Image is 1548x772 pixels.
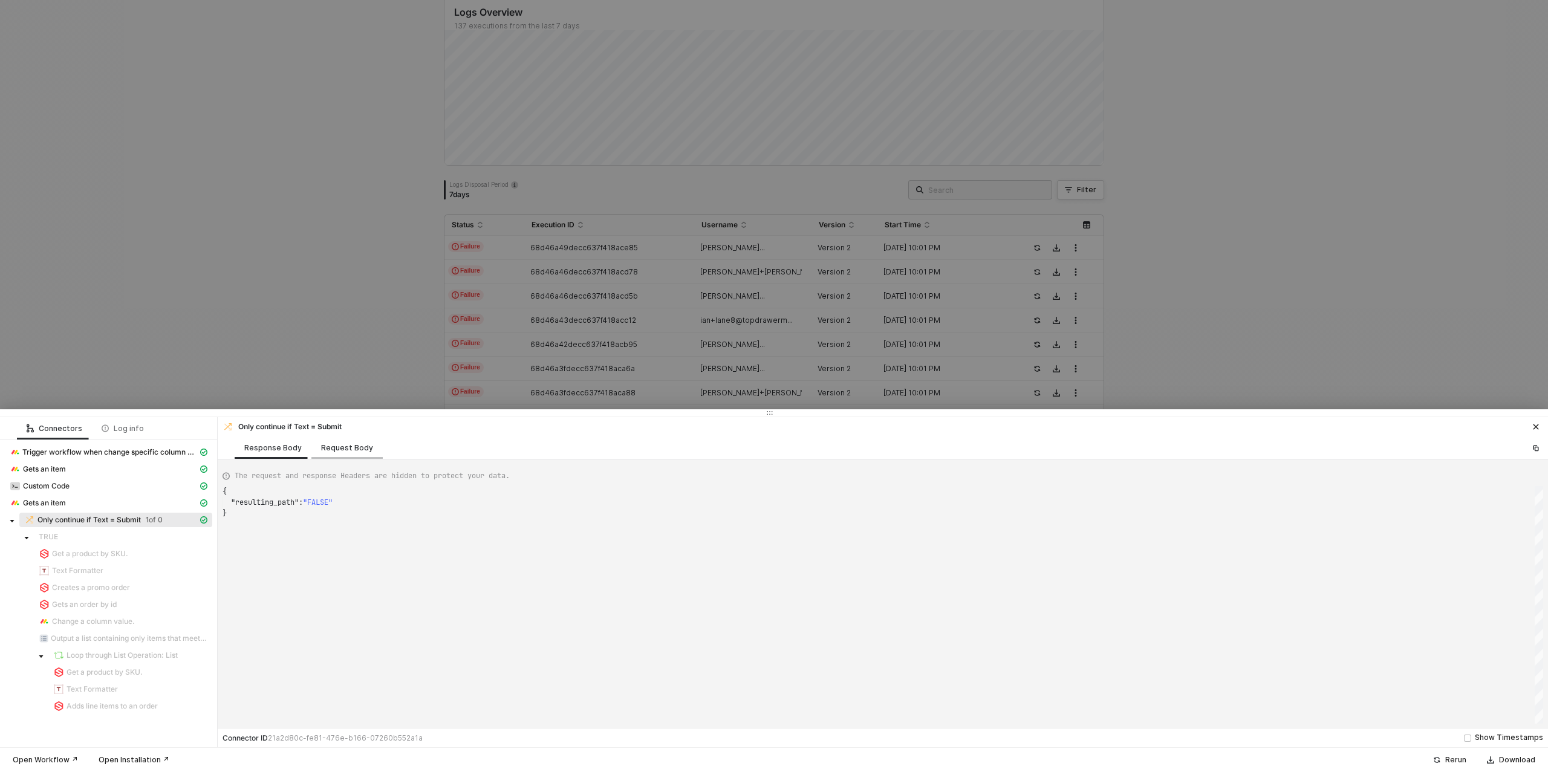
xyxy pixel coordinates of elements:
[34,530,212,544] span: TRUE
[223,733,423,743] div: Connector ID
[39,549,49,559] img: integration-icon
[48,699,212,713] span: Adds line items to an order
[10,447,20,457] img: integration-icon
[25,515,34,525] img: integration-icon
[27,424,82,433] div: Connectors
[48,648,212,663] span: Loop through List Operation: List
[1532,423,1540,430] span: icon-close
[10,464,20,474] img: integration-icon
[5,462,212,476] span: Gets an item
[54,701,63,711] img: integration-icon
[99,755,169,765] div: Open Installation ↗
[200,482,207,490] span: icon-cards
[52,617,135,626] span: Change a column value.
[91,753,177,767] button: Open Installation ↗
[34,597,212,612] span: Gets an order by id
[10,481,20,491] img: integration-icon
[52,566,103,576] span: Text Formatter
[52,583,130,592] span: Creates a promo order
[34,631,212,646] span: Output a list containing only items that meet criteria
[37,515,141,525] span: Only continue if Text = Submit
[1475,732,1543,744] div: Show Timestamps
[34,547,212,561] span: Get a product by SKU.
[102,424,144,433] div: Log info
[34,563,212,578] span: Text Formatter
[39,634,48,643] img: integration-icon
[67,684,118,694] span: Text Formatter
[5,445,212,459] span: Trigger workflow when change specific column value
[766,409,773,417] span: icon-drag-indicator
[146,515,163,525] span: 1 of 0
[51,634,207,643] span: Output a list containing only items that meet criteria
[38,654,44,660] span: caret-down
[1445,755,1466,765] div: Rerun
[39,617,49,626] img: integration-icon
[39,583,49,592] img: integration-icon
[48,665,212,680] span: Get a product by SKU.
[22,447,198,457] span: Trigger workflow when change specific column value
[34,614,212,629] span: Change a column value.
[223,508,227,518] span: }
[223,421,342,432] div: Only continue if Text = Submit
[23,481,70,491] span: Custom Code
[54,667,63,677] img: integration-icon
[223,422,233,432] img: integration-icon
[27,425,34,432] span: icon-logic
[1532,444,1540,452] span: icon-copy-paste
[13,755,78,765] div: Open Workflow ↗
[1425,753,1474,767] button: Rerun
[23,464,66,474] span: Gets an item
[299,498,303,507] span: :
[321,443,373,453] div: Request Body
[235,470,510,481] span: The request and response Headers are hidden to protect your data.
[5,753,86,767] button: Open Workflow ↗
[303,498,333,507] span: "FALSE"
[5,496,212,510] span: Gets an item
[67,650,178,660] span: Loop through List Operation: List
[19,513,212,527] span: Only continue if Text = Submit
[200,465,207,473] span: icon-cards
[1487,756,1494,764] span: icon-download
[223,487,227,496] span: {
[231,498,299,507] span: "resulting_path"
[1499,755,1535,765] div: Download
[200,499,207,507] span: icon-cards
[67,701,158,711] span: Adds line items to an order
[67,667,143,677] span: Get a product by SKU.
[52,600,117,609] span: Gets an order by id
[54,684,63,694] img: integration-icon
[10,498,20,508] img: integration-icon
[24,535,30,541] span: caret-down
[39,600,49,609] img: integration-icon
[200,516,207,524] span: icon-cards
[39,532,58,542] span: TRUE
[1479,753,1543,767] button: Download
[52,549,128,559] span: Get a product by SKU.
[268,733,423,742] span: 21a2d80c-fe81-476e-b166-07260b552a1a
[54,650,63,660] img: integration-icon
[1433,756,1440,764] span: icon-success-page
[244,443,302,453] div: Response Body
[200,449,207,456] span: icon-cards
[34,580,212,595] span: Creates a promo order
[5,479,212,493] span: Custom Code
[23,498,66,508] span: Gets an item
[39,566,49,576] img: integration-icon
[48,682,212,696] span: Text Formatter
[9,518,15,524] span: caret-down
